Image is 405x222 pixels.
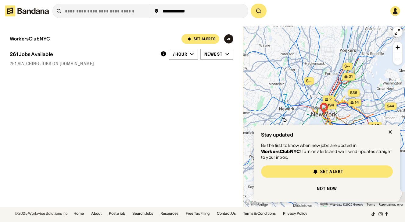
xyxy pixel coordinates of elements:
[173,51,187,57] div: /hour
[355,100,359,105] span: 14
[306,78,312,83] span: $--
[160,212,178,215] a: Resources
[10,61,233,66] div: 261 matching jobs on [DOMAIN_NAME]
[328,103,334,108] span: 194
[5,5,49,16] img: Bandana logotype
[10,51,53,57] div: 261 Jobs Available
[109,212,125,215] a: Post a job
[204,51,223,57] div: Newest
[329,97,332,102] span: 2
[320,169,343,174] div: Set Alert
[261,149,300,154] strong: WorkersClubNYC
[132,212,153,215] a: Search Jobs
[261,143,393,161] div: Be the first to know when new jobs are posted in ! Turn on alerts and we'll send updates straight...
[91,212,102,215] a: About
[73,212,84,215] a: Home
[345,64,350,68] span: $--
[217,212,236,215] a: Contact Us
[317,186,337,191] div: Not now
[349,74,353,79] span: 21
[367,203,375,206] a: Terms (opens in new tab)
[379,203,403,206] a: Report a map error
[186,212,210,215] a: Free Tax Filing
[261,132,293,138] div: Stay updated
[245,199,265,207] a: Open this area in Google Maps (opens a new window)
[245,199,265,207] img: Google
[243,212,276,215] a: Terms & Conditions
[10,36,50,42] div: WorkersClubNYC
[350,90,357,95] span: $36
[330,203,363,206] span: Map data ©2025 Google
[375,123,379,128] span: 10
[387,104,394,108] span: $44
[10,70,233,207] div: grid
[15,212,69,215] div: © 2025 Workwise Solutions Inc.
[283,212,307,215] a: Privacy Policy
[194,37,216,41] div: Set Alerts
